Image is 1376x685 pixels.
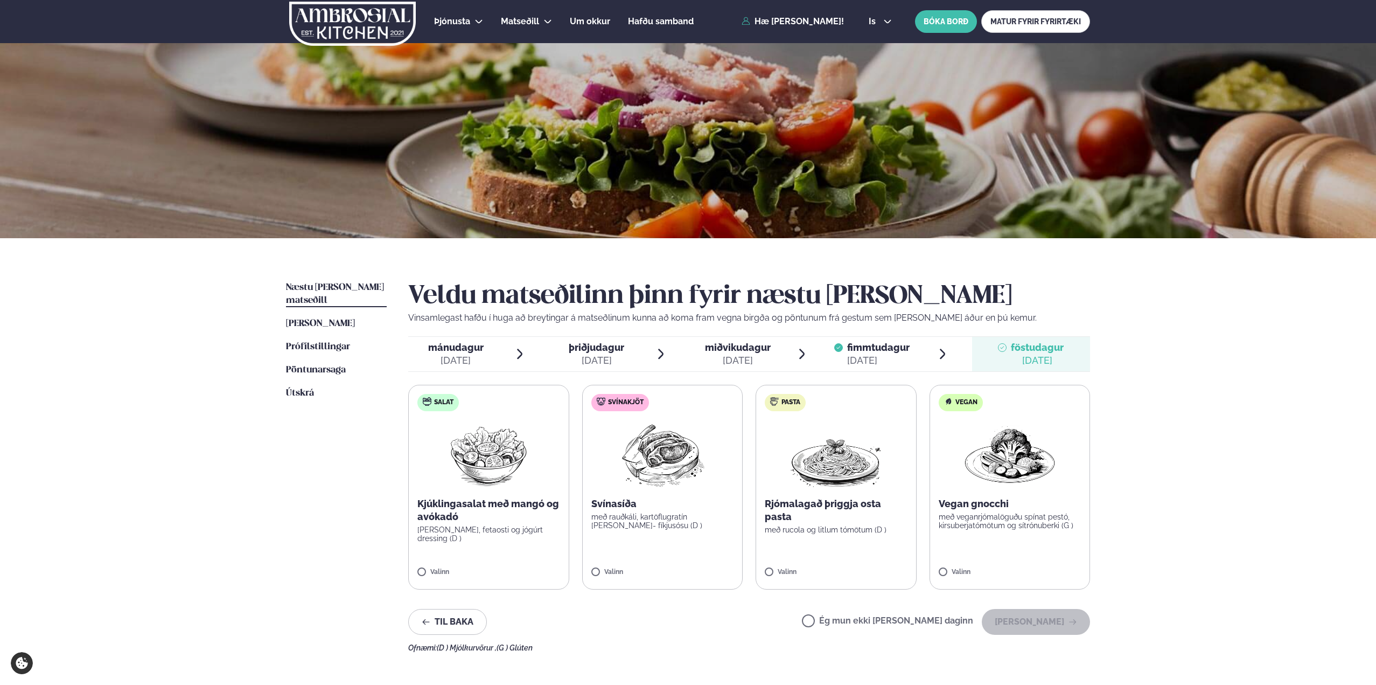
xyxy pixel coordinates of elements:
[286,365,346,375] span: Pöntunarsaga
[417,525,560,543] p: [PERSON_NAME], fetaosti og jógúrt dressing (D )
[847,354,910,367] div: [DATE]
[501,16,539,26] span: Matseðill
[434,16,470,26] span: Þjónusta
[955,398,977,407] span: Vegan
[286,387,314,400] a: Útskrá
[614,420,710,489] img: Pork-Meat.png
[591,513,734,530] p: með rauðkáli, kartöflugratín [PERSON_NAME]- fíkjusósu (D )
[437,644,497,652] span: (D ) Mjólkurvörur ,
[417,497,560,523] p: Kjúklingasalat með mangó og avókadó
[628,16,694,26] span: Hafðu samband
[434,398,453,407] span: Salat
[939,513,1081,530] p: með veganrjómalöguðu spínat pestó, kirsuberjatómötum og sítrónuberki (G )
[770,397,779,406] img: pasta.svg
[286,341,350,354] a: Prófílstillingar
[286,389,314,398] span: Útskrá
[286,281,387,307] a: Næstu [PERSON_NAME] matseðill
[11,652,33,674] a: Cookie settings
[408,312,1090,324] p: Vinsamlegast hafðu í huga að breytingar á matseðlinum kunna að koma fram vegna birgða og pöntunum...
[1011,342,1064,353] span: föstudagur
[869,17,879,26] span: is
[939,497,1081,510] p: Vegan gnocchi
[497,644,533,652] span: (G ) Glúten
[860,17,900,26] button: is
[608,398,644,407] span: Svínakjöt
[501,15,539,28] a: Matseðill
[570,16,610,26] span: Um okkur
[441,420,536,489] img: Salad.png
[286,364,346,377] a: Pöntunarsaga
[962,420,1057,489] img: Vegan.png
[742,17,844,26] a: Hæ [PERSON_NAME]!
[286,317,355,330] a: [PERSON_NAME]
[591,497,734,510] p: Svínasíða
[982,609,1090,635] button: [PERSON_NAME]
[428,342,484,353] span: mánudagur
[944,397,953,406] img: Vegan.svg
[288,2,417,46] img: logo
[408,281,1090,312] h2: Veldu matseðilinn þinn fyrir næstu [PERSON_NAME]
[408,644,1090,652] div: Ofnæmi:
[423,397,431,406] img: salad.svg
[788,420,883,489] img: Spagetti.png
[1011,354,1064,367] div: [DATE]
[569,342,624,353] span: þriðjudagur
[286,283,384,305] span: Næstu [PERSON_NAME] matseðill
[408,609,487,635] button: Til baka
[765,497,907,523] p: Rjómalagað þriggja osta pasta
[915,10,977,33] button: BÓKA BORÐ
[847,342,910,353] span: fimmtudagur
[286,319,355,328] span: [PERSON_NAME]
[570,15,610,28] a: Um okkur
[781,398,800,407] span: Pasta
[705,354,771,367] div: [DATE]
[765,525,907,534] p: með rucola og litlum tómötum (D )
[434,15,470,28] a: Þjónusta
[286,342,350,351] span: Prófílstillingar
[981,10,1090,33] a: MATUR FYRIR FYRIRTÆKI
[705,342,771,353] span: miðvikudagur
[628,15,694,28] a: Hafðu samband
[428,354,484,367] div: [DATE]
[597,397,605,406] img: pork.svg
[569,354,624,367] div: [DATE]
